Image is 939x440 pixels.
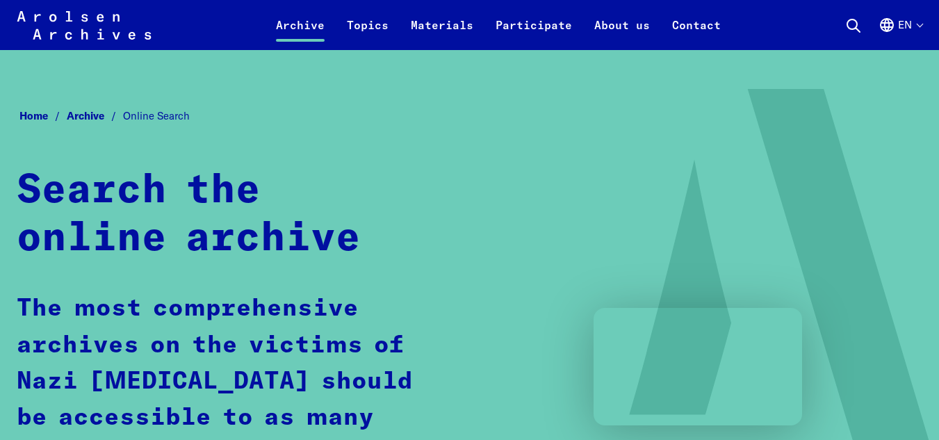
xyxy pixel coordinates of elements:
[583,17,661,50] a: About us
[400,17,484,50] a: Materials
[123,109,190,122] span: Online Search
[17,106,922,127] nav: Breadcrumb
[484,17,583,50] a: Participate
[879,17,922,50] button: English, language selection
[265,8,732,42] nav: Primary
[19,109,67,122] a: Home
[67,109,123,122] a: Archive
[17,171,361,259] strong: Search the online archive
[661,17,732,50] a: Contact
[336,17,400,50] a: Topics
[265,17,336,50] a: Archive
